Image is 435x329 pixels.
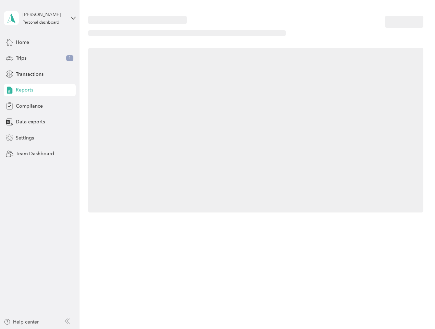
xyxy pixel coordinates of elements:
[16,86,33,94] span: Reports
[16,134,34,142] span: Settings
[66,55,73,61] span: 1
[16,102,43,110] span: Compliance
[16,150,54,157] span: Team Dashboard
[16,54,26,62] span: Trips
[16,71,44,78] span: Transactions
[23,21,59,25] div: Personal dashboard
[23,11,65,18] div: [PERSON_NAME]
[16,118,45,125] span: Data exports
[4,318,39,326] button: Help center
[16,39,29,46] span: Home
[397,291,435,329] iframe: Everlance-gr Chat Button Frame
